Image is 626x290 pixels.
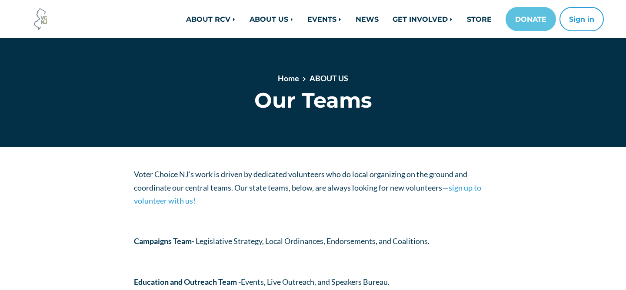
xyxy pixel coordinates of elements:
a: ABOUT RCV [179,10,243,28]
a: ABOUT US [243,10,300,28]
a: Home [278,73,299,83]
a: GET INVOLVED [386,10,460,28]
p: Voter Choice NJ's work is driven by dedicated volunteers who do local organizing on the ground an... [134,168,493,208]
a: NEWS [349,10,386,28]
nav: breadcrumb [165,72,461,88]
a: EVENTS [300,10,349,28]
strong: Campaigns Team [134,236,192,246]
strong: Education and Outreach Team - [134,277,241,287]
a: DONATE [506,7,556,31]
a: STORE [460,10,499,28]
a: ABOUT US [310,73,348,83]
p: - Legislative Strategy, Local Ordinances, Endorsements, and Coalitions. [134,234,493,248]
nav: Main navigation [127,7,604,31]
button: Sign in or sign up [559,7,604,31]
h1: Our Teams [134,88,493,113]
img: Voter Choice NJ [29,7,53,31]
p: Events, Live Outreach, and Speakers Bureau. [134,275,493,289]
